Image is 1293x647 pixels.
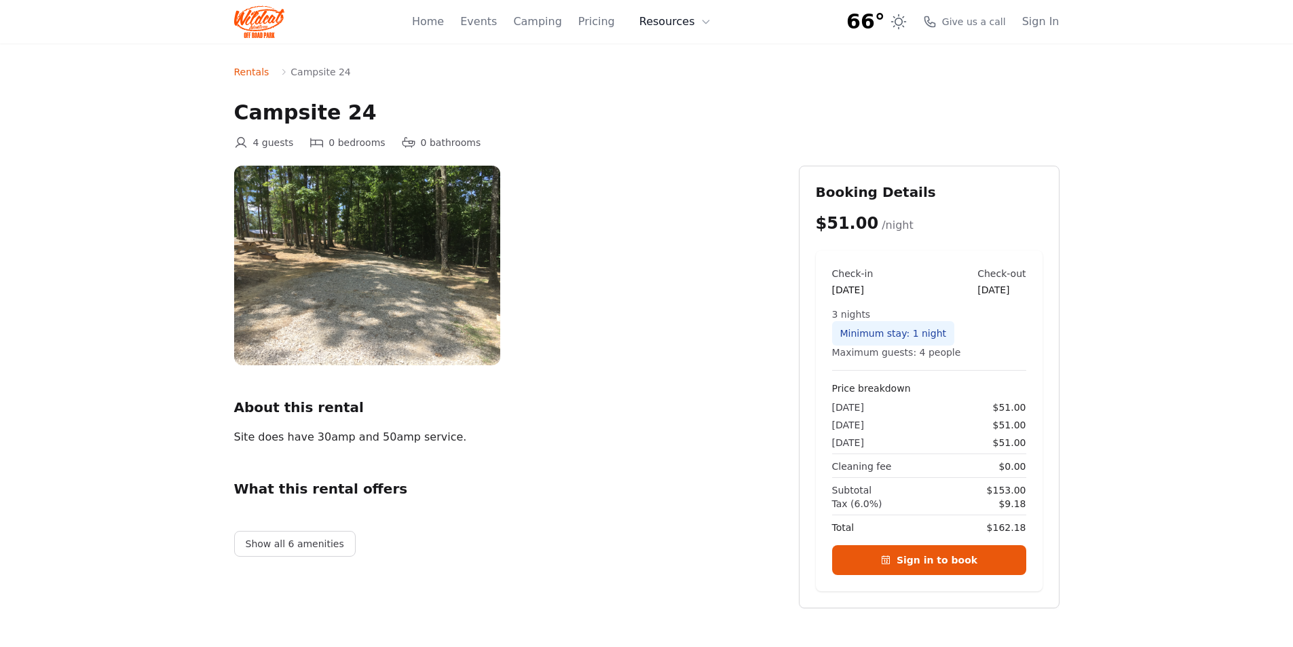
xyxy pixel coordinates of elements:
span: [DATE] [832,401,864,414]
a: Pricing [578,14,615,30]
div: Check-in [832,267,874,280]
div: Maximum guests: 4 people [832,346,1026,359]
span: [DATE] [832,418,864,432]
a: Sign In [1022,14,1060,30]
button: Show all 6 amenities [234,531,356,557]
span: $153.00 [987,483,1026,497]
a: Give us a call [923,15,1006,29]
div: Check-out [977,267,1026,280]
a: Camping [513,14,561,30]
span: $51.00 [816,214,879,233]
span: $51.00 [993,436,1026,449]
a: Sign in to book [832,545,1026,575]
span: 0 bathrooms [421,136,481,149]
span: Tax (6.0%) [832,497,882,511]
h2: About this rental [234,398,777,417]
div: [DATE] [832,283,874,297]
div: Minimum stay: 1 night [832,321,955,346]
span: $162.18 [987,521,1026,534]
span: /night [882,219,914,232]
a: Rentals [234,65,269,79]
span: $51.00 [993,418,1026,432]
a: Home [412,14,444,30]
span: Cleaning fee [832,460,892,473]
span: 4 guests [253,136,294,149]
nav: Breadcrumb [234,65,1060,79]
div: [DATE] [977,283,1026,297]
h1: Campsite 24 [234,100,1060,125]
h4: Price breakdown [832,382,1026,395]
div: Site does have 30amp and 50amp service. [234,428,683,447]
img: campsite%2024.JPG [234,166,500,365]
span: 0 bedrooms [329,136,385,149]
img: Wildcat Logo [234,5,285,38]
span: Campsite 24 [291,65,350,79]
h2: Booking Details [816,183,1043,202]
span: 66° [846,10,885,34]
h2: What this rental offers [234,479,777,498]
span: [DATE] [832,436,864,449]
span: Give us a call [942,15,1006,29]
button: Resources [631,8,719,35]
span: $51.00 [993,401,1026,414]
a: Events [460,14,497,30]
span: $0.00 [998,460,1026,473]
div: 3 nights [832,308,1026,321]
span: $9.18 [998,497,1026,511]
span: Total [832,521,855,534]
span: Subtotal [832,483,872,497]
